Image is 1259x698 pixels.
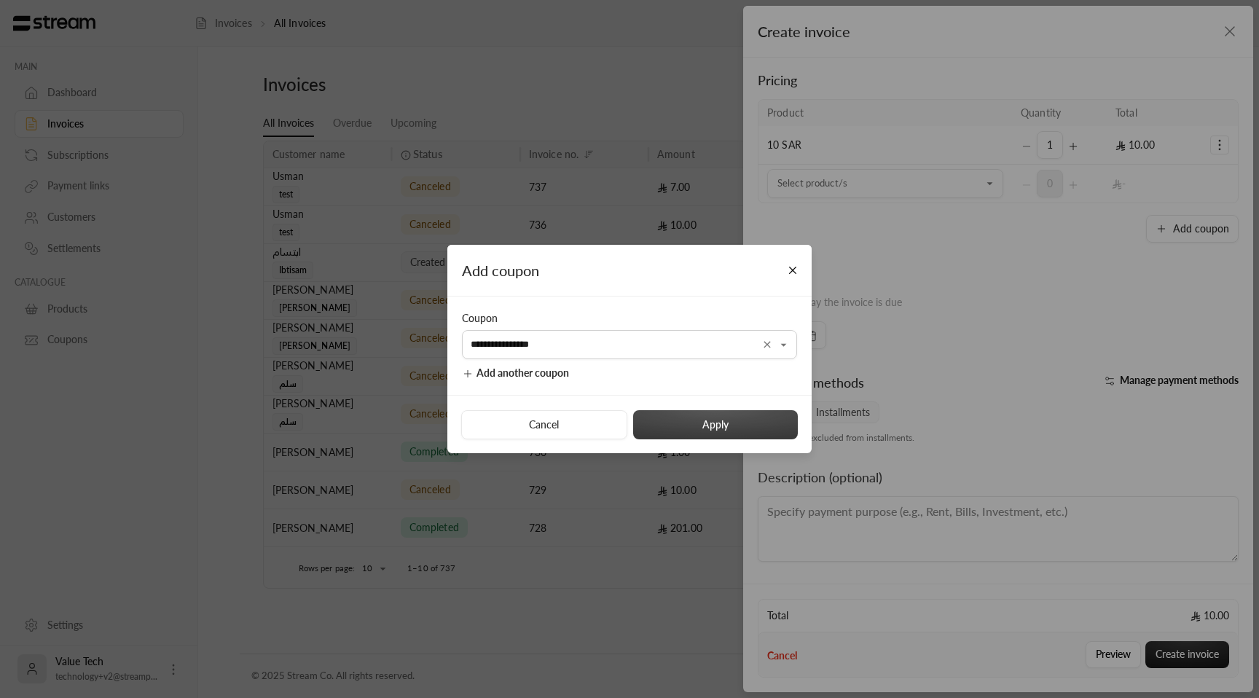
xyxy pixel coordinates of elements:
button: Clear [758,336,776,353]
button: Apply [633,410,798,439]
button: Open [775,336,793,353]
span: Add another coupon [476,366,569,379]
span: Add coupon [462,262,539,279]
button: Cancel [461,410,627,439]
div: Coupon [462,311,797,326]
button: Close [780,258,806,283]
